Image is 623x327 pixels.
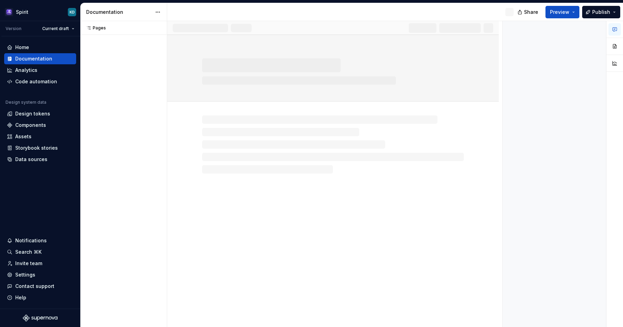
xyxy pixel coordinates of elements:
a: Analytics [4,65,76,76]
span: Preview [550,9,569,16]
a: Home [4,42,76,53]
div: Components [15,122,46,129]
div: Spirit [16,9,28,16]
div: Data sources [15,156,47,163]
div: Version [6,26,21,31]
div: Notifications [15,237,47,244]
button: Current draft [39,24,78,34]
img: 63932fde-23f0-455f-9474-7c6a8a4930cd.png [5,8,13,16]
button: Help [4,292,76,303]
div: Documentation [15,55,52,62]
div: Home [15,44,29,51]
a: Invite team [4,258,76,269]
a: Documentation [4,53,76,64]
a: Code automation [4,76,76,87]
div: Settings [15,271,35,278]
div: Help [15,294,26,301]
a: Data sources [4,154,76,165]
div: Storybook stories [15,144,58,151]
a: Settings [4,269,76,280]
div: Pages [83,25,106,31]
span: Publish [592,9,610,16]
button: Notifications [4,235,76,246]
button: Share [514,6,543,18]
div: Code automation [15,78,57,85]
div: Design system data [6,100,46,105]
a: Assets [4,131,76,142]
div: Invite team [15,260,42,267]
a: Storybook stories [4,142,76,153]
a: Components [4,120,76,131]
div: Analytics [15,67,37,74]
button: SpiritKD [1,4,79,19]
div: Assets [15,133,31,140]
button: Publish [582,6,620,18]
button: Search ⌘K [4,246,76,258]
button: Preview [545,6,579,18]
div: Design tokens [15,110,50,117]
button: Contact support [4,281,76,292]
span: Current draft [42,26,69,31]
svg: Supernova Logo [23,315,57,321]
div: Search ⌘K [15,249,42,255]
div: KD [70,9,75,15]
div: Contact support [15,283,54,290]
a: Design tokens [4,108,76,119]
div: Documentation [86,9,152,16]
span: Share [524,9,538,16]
